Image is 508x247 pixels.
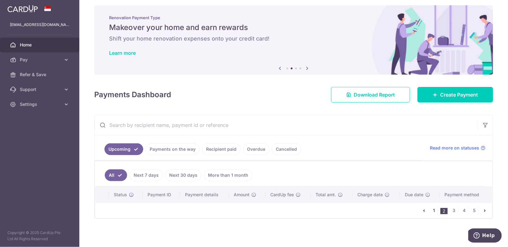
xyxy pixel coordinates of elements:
span: CardUp fee [270,192,294,198]
a: Upcoming [104,143,143,155]
a: 1 [430,207,438,214]
th: Payment details [180,187,229,203]
span: Amount [234,192,250,198]
span: Read more on statuses [430,145,479,151]
nav: pager [420,203,492,218]
iframe: Opens a widget where you can find more information [468,228,502,244]
li: 2 [440,208,448,214]
a: More than 1 month [204,169,252,181]
a: Download Report [331,87,410,102]
span: Refer & Save [20,71,61,78]
a: All [105,169,127,181]
h4: Payments Dashboard [94,89,171,100]
span: Support [20,86,61,93]
img: CardUp [7,5,38,12]
h6: Shift your home renovation expenses onto your credit card! [109,35,478,42]
a: Recipient paid [202,143,241,155]
h5: Makeover your home and earn rewards [109,23,478,32]
span: Create Payment [440,91,478,98]
a: Overdue [243,143,269,155]
span: Home [20,42,61,48]
th: Payment method [440,187,493,203]
a: Learn more [109,50,136,56]
span: Download Report [354,91,395,98]
p: [EMAIL_ADDRESS][DOMAIN_NAME] [10,22,69,28]
p: Renovation Payment Type [109,15,478,20]
a: Next 7 days [130,169,163,181]
a: Read more on statuses [430,145,485,151]
a: Next 30 days [165,169,201,181]
a: 3 [450,207,458,214]
span: Status [114,192,127,198]
th: Payment ID [143,187,180,203]
input: Search by recipient name, payment id or reference [95,115,478,135]
span: Due date [405,192,423,198]
a: Payments on the way [146,143,200,155]
span: Charge date [357,192,383,198]
span: Pay [20,57,61,63]
a: Cancelled [272,143,301,155]
a: 4 [461,207,468,214]
a: Create Payment [417,87,493,102]
img: Renovation banner [94,5,493,75]
a: 5 [471,207,478,214]
span: Total amt. [316,192,336,198]
span: Settings [20,101,61,107]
